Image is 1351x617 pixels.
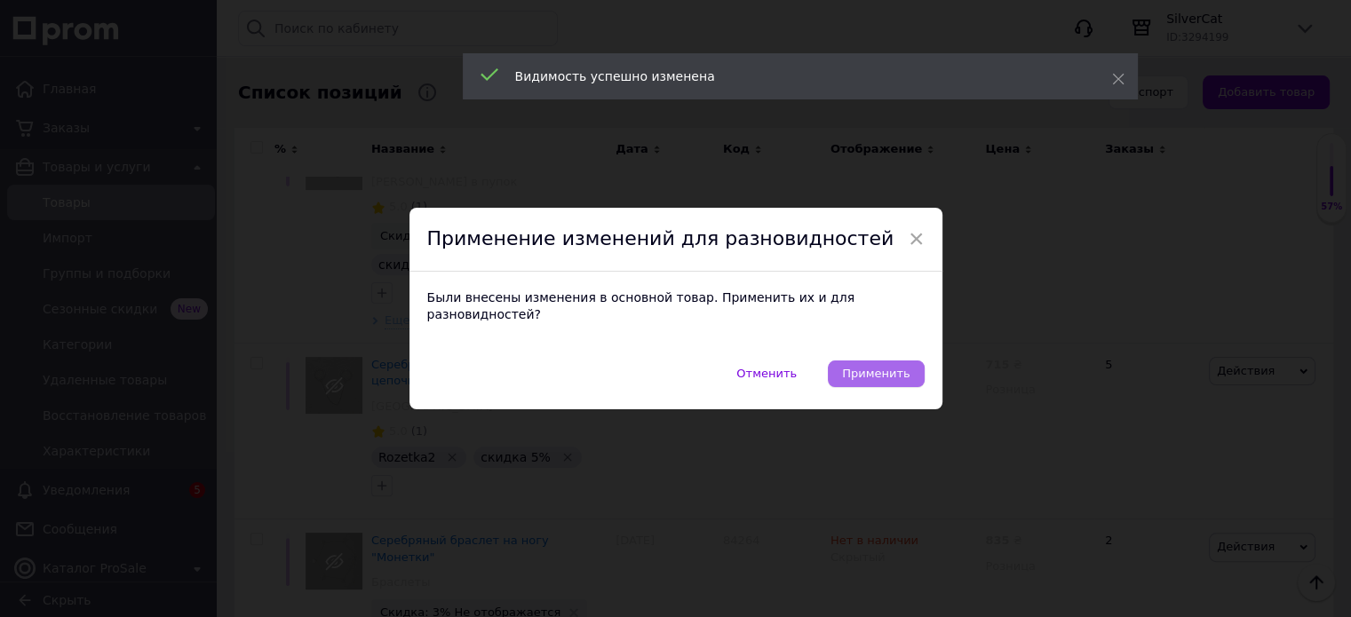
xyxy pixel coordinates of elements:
span: Отменить [736,367,797,380]
span: Применить [842,367,910,380]
div: Были внесены изменения в основной товар. Применить их и для разновидностей? [427,289,925,324]
button: Отменить [718,356,815,392]
div: Видимость успешно изменена [515,67,1068,85]
span: × [909,224,925,254]
div: Применение изменений для разновидностей [409,208,942,272]
button: Применить [828,360,924,387]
